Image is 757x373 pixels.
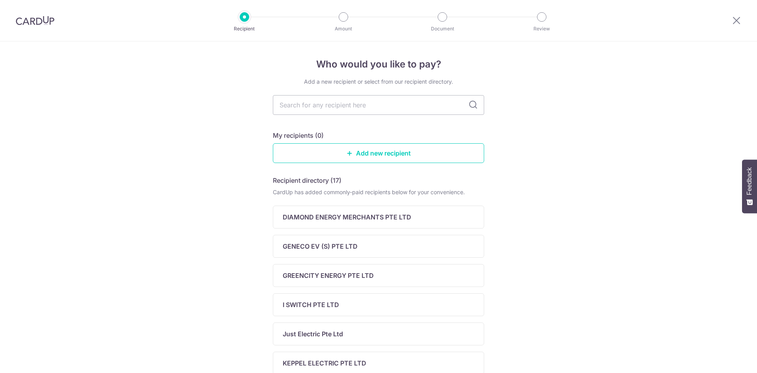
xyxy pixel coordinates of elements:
[413,25,472,33] p: Document
[742,159,757,213] button: Feedback - Show survey
[283,358,366,368] p: KEPPEL ELECTRIC PTE LTD
[283,271,374,280] p: GREENCITY ENERGY PTE LTD
[215,25,274,33] p: Recipient
[273,95,484,115] input: Search for any recipient here
[746,167,753,195] span: Feedback
[273,143,484,163] a: Add new recipient
[283,329,343,339] p: Just Electric Pte Ltd
[707,349,749,369] iframe: Opens a widget where you can find more information
[273,57,484,71] h4: Who would you like to pay?
[513,25,571,33] p: Review
[273,78,484,86] div: Add a new recipient or select from our recipient directory.
[273,176,341,185] h5: Recipient directory (17)
[283,212,411,222] p: DIAMOND ENERGY MERCHANTS PTE LTD
[283,300,339,309] p: I SWITCH PTE LTD
[283,242,358,251] p: GENECO EV (S) PTE LTD
[273,188,484,196] div: CardUp has added commonly-paid recipients below for your convenience.
[273,131,324,140] h5: My recipients (0)
[314,25,373,33] p: Amount
[16,16,54,25] img: CardUp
